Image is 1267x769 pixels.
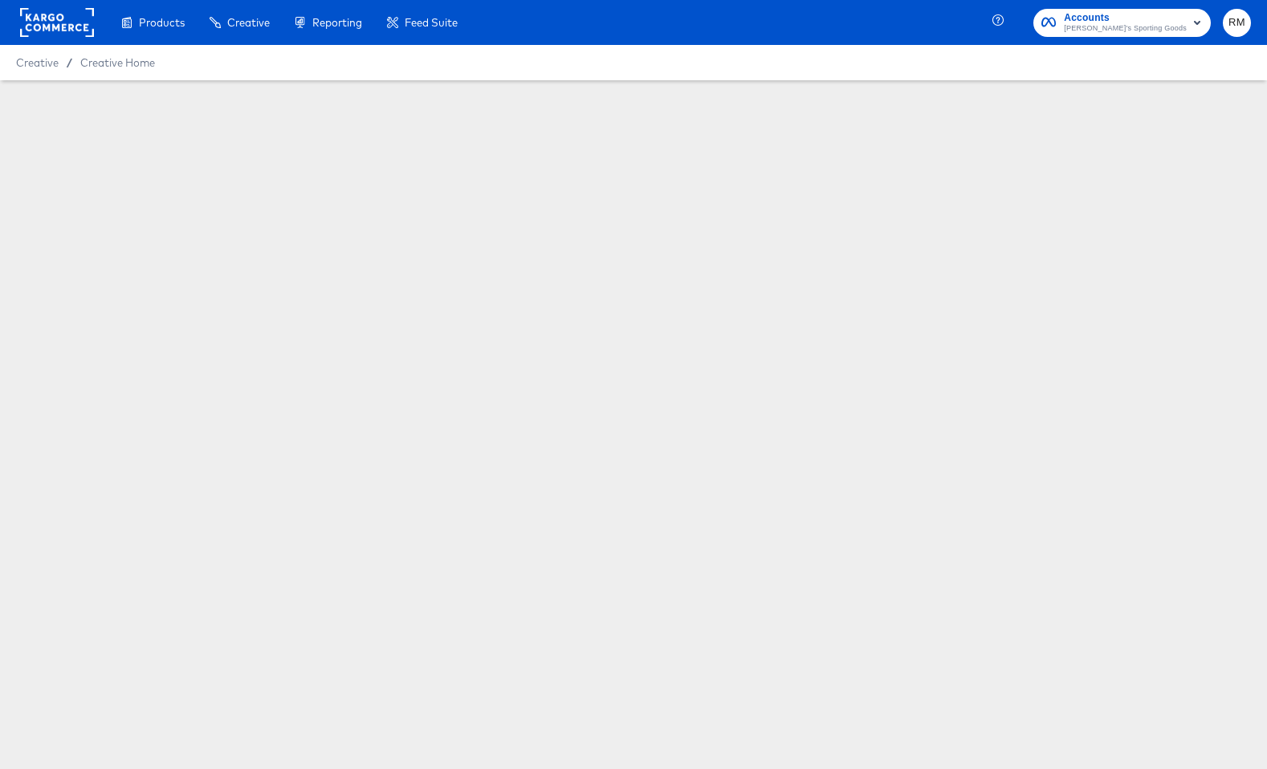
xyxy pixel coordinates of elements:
[1229,14,1245,32] span: RM
[59,56,80,69] span: /
[227,16,270,29] span: Creative
[1033,9,1211,37] button: Accounts[PERSON_NAME]'s Sporting Goods
[405,16,458,29] span: Feed Suite
[1064,10,1187,26] span: Accounts
[16,56,59,69] span: Creative
[312,16,362,29] span: Reporting
[80,56,155,69] a: Creative Home
[139,16,185,29] span: Products
[1064,22,1187,35] span: [PERSON_NAME]'s Sporting Goods
[1223,9,1251,37] button: RM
